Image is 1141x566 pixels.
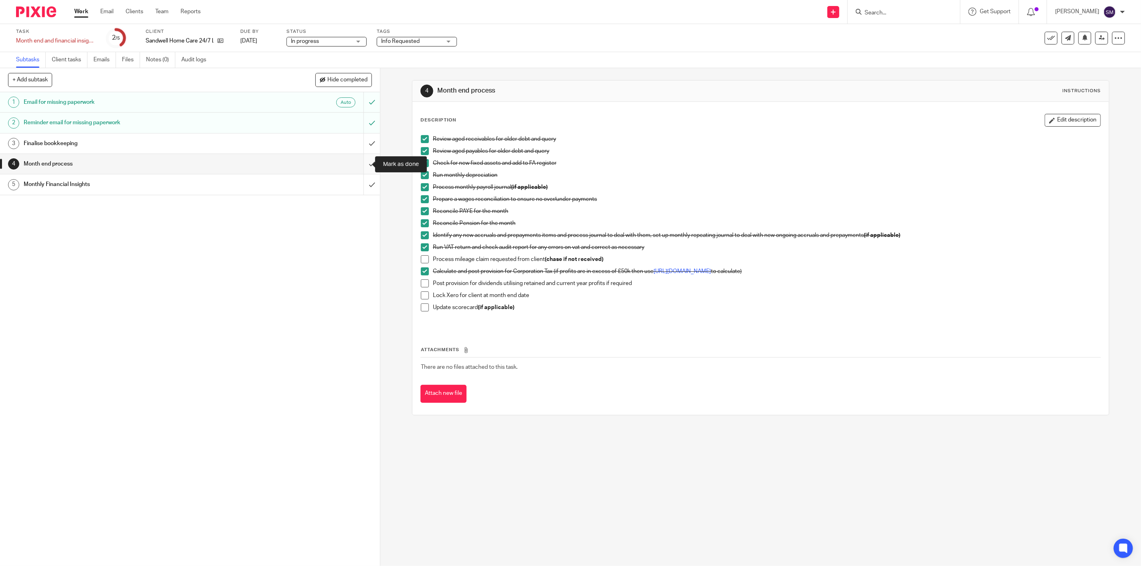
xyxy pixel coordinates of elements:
p: Calculate and post provision for Corporation Tax (if profits are in excess of £50k then use to ca... [433,267,1100,275]
input: Search [864,10,936,17]
small: /5 [116,36,120,40]
span: [DATE] [240,38,257,44]
div: Month end and financial insights [16,37,96,45]
p: Identify any new accruals and prepayments items and process journal to deal with them, set up mon... [433,231,1100,239]
img: svg%3E [1103,6,1116,18]
p: Sandwell Home Care 24/7 Ltd [146,37,213,45]
a: Reports [181,8,201,16]
button: + Add subtask [8,73,52,87]
a: [URL][DOMAIN_NAME] [654,269,711,274]
span: Hide completed [327,77,367,83]
label: Tags [377,28,457,35]
p: Lock Xero for client at month end date [433,291,1100,299]
span: Info Requested [381,38,420,44]
strong: (if applicable) [864,232,900,238]
div: 1 [8,97,19,108]
p: Update scorecard [433,303,1100,311]
p: Process monthly payroll journal [433,183,1100,191]
p: Reconcile PAYE for the month [433,207,1100,215]
h1: Month end process [438,87,778,95]
div: 4 [8,158,19,170]
div: 5 [8,179,19,190]
p: Review aged payables for older debt and query [433,147,1100,155]
button: Attach new file [420,385,467,403]
a: Notes (0) [146,52,175,68]
p: Description [420,117,456,123]
h1: Email for missing paperwork [24,96,245,108]
p: Run monthly depreciation [433,171,1100,179]
p: Check for new fixed assets and add to FA register [433,159,1100,167]
p: [PERSON_NAME] [1055,8,1099,16]
p: Review aged receivables for older debt and query [433,135,1100,143]
a: Subtasks [16,52,46,68]
a: Audit logs [181,52,212,68]
div: Auto [336,97,355,107]
label: Task [16,28,96,35]
a: Emails [93,52,116,68]
strong: (chase if not received) [545,257,603,262]
div: 4 [420,85,433,97]
p: Reconcile Pension for the month [433,219,1100,227]
span: Get Support [980,9,1011,14]
h1: Month end process [24,158,245,170]
img: Pixie [16,6,56,17]
a: Files [122,52,140,68]
h1: Reminder email for missing paperwork [24,117,245,129]
a: Client tasks [52,52,87,68]
span: Attachments [421,348,459,352]
p: Prepare a wages reconciliation to ensure no over/under payments [433,195,1100,203]
strong: (if applicable) [511,184,548,190]
p: Post provision for dividends utilising retained and current year profits if required [433,279,1100,287]
div: Instructions [1062,88,1101,94]
h1: Monthly Financial Insights [24,178,245,190]
a: Work [74,8,88,16]
label: Client [146,28,230,35]
p: Run VAT return and check audit report for any errors on vat and correct as necessary [433,243,1100,251]
p: Process mileage claim requested from client [433,255,1100,263]
button: Hide completed [315,73,372,87]
button: Edit description [1045,114,1101,127]
div: 2 [112,33,120,42]
span: In progress [291,38,319,44]
h1: Finalise bookkeeping [24,137,245,150]
label: Status [286,28,367,35]
div: 3 [8,138,19,149]
div: 2 [8,117,19,129]
strong: (if applicable) [478,305,514,310]
a: Team [155,8,169,16]
a: Clients [126,8,143,16]
span: There are no files attached to this task. [421,364,518,370]
a: Email [100,8,114,16]
label: Due by [240,28,276,35]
